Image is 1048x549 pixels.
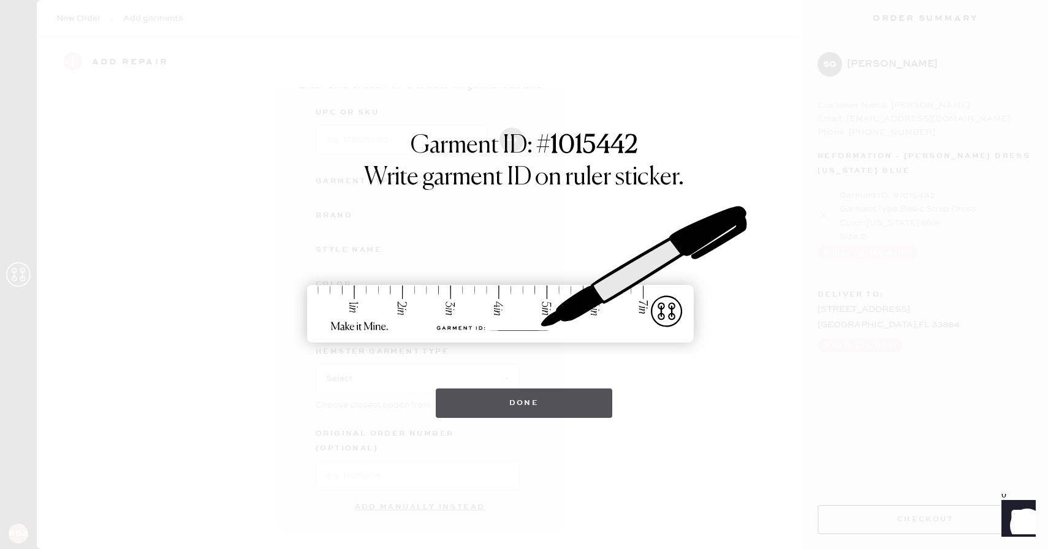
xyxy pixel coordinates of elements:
[436,388,613,418] button: Done
[990,494,1042,547] iframe: Front Chat
[550,134,637,158] strong: 1015442
[294,174,754,376] img: ruler-sticker-sharpie.svg
[364,163,684,192] h1: Write garment ID on ruler sticker.
[411,131,637,163] h1: Garment ID: #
